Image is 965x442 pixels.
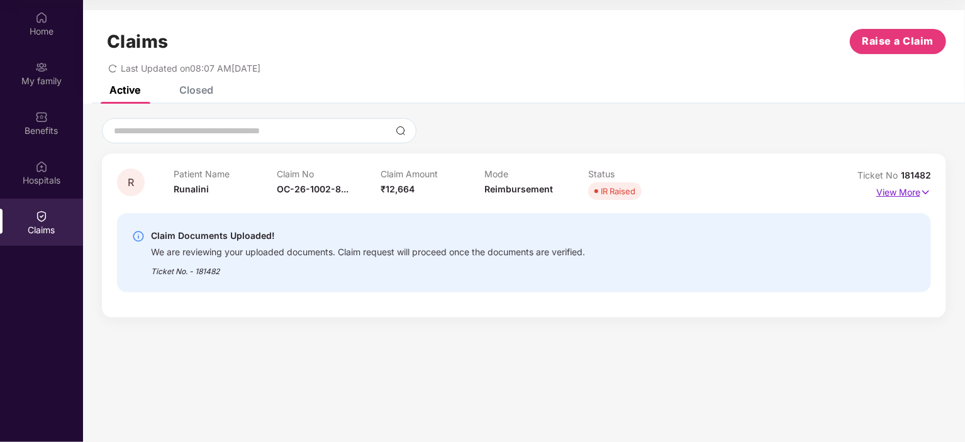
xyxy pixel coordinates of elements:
[174,169,277,179] p: Patient Name
[179,84,213,96] div: Closed
[601,185,635,197] div: IR Raised
[174,184,209,194] span: Runalini
[35,210,48,223] img: svg+xml;base64,PHN2ZyBpZD0iQ2xhaW0iIHhtbG5zPSJodHRwOi8vd3d3LnczLm9yZy8yMDAwL3N2ZyIgd2lkdGg9IjIwIi...
[121,63,260,74] span: Last Updated on 08:07 AM[DATE]
[876,182,931,199] p: View More
[381,184,415,194] span: ₹12,664
[396,126,406,136] img: svg+xml;base64,PHN2ZyBpZD0iU2VhcmNoLTMyeDMyIiB4bWxucz0iaHR0cDovL3d3dy53My5vcmcvMjAwMC9zdmciIHdpZH...
[35,11,48,24] img: svg+xml;base64,PHN2ZyBpZD0iSG9tZSIgeG1sbnM9Imh0dHA6Ly93d3cudzMub3JnLzIwMDAvc3ZnIiB3aWR0aD0iMjAiIG...
[901,170,931,180] span: 181482
[857,170,901,180] span: Ticket No
[277,169,381,179] p: Claim No
[151,258,585,277] div: Ticket No. - 181482
[850,29,946,54] button: Raise a Claim
[920,185,931,199] img: svg+xml;base64,PHN2ZyB4bWxucz0iaHR0cDovL3d3dy53My5vcmcvMjAwMC9zdmciIHdpZHRoPSIxNyIgaGVpZ2h0PSIxNy...
[35,61,48,74] img: svg+xml;base64,PHN2ZyB3aWR0aD0iMjAiIGhlaWdodD0iMjAiIHZpZXdCb3g9IjAgMCAyMCAyMCIgZmlsbD0ibm9uZSIgeG...
[484,184,553,194] span: Reimbursement
[151,228,585,243] div: Claim Documents Uploaded!
[151,243,585,258] div: We are reviewing your uploaded documents. Claim request will proceed once the documents are verif...
[107,31,169,52] h1: Claims
[277,184,349,194] span: OC-26-1002-8...
[862,33,934,49] span: Raise a Claim
[35,160,48,173] img: svg+xml;base64,PHN2ZyBpZD0iSG9zcGl0YWxzIiB4bWxucz0iaHR0cDovL3d3dy53My5vcmcvMjAwMC9zdmciIHdpZHRoPS...
[484,169,588,179] p: Mode
[108,63,117,74] span: redo
[132,230,145,243] img: svg+xml;base64,PHN2ZyBpZD0iSW5mby0yMHgyMCIgeG1sbnM9Imh0dHA6Ly93d3cudzMub3JnLzIwMDAvc3ZnIiB3aWR0aD...
[381,169,484,179] p: Claim Amount
[35,111,48,123] img: svg+xml;base64,PHN2ZyBpZD0iQmVuZWZpdHMiIHhtbG5zPSJodHRwOi8vd3d3LnczLm9yZy8yMDAwL3N2ZyIgd2lkdGg9Ij...
[128,177,134,188] span: R
[109,84,140,96] div: Active
[588,169,692,179] p: Status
